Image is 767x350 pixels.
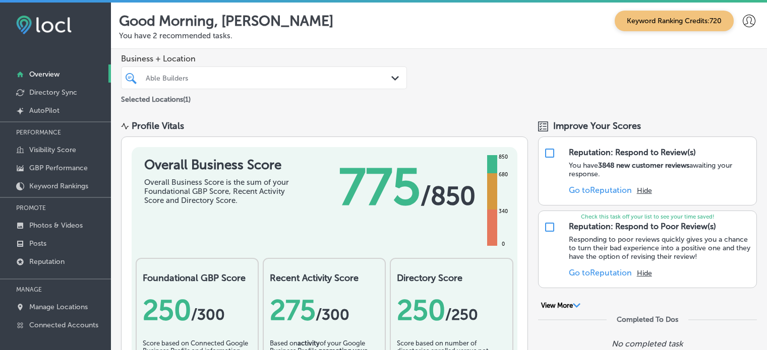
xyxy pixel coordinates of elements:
p: GBP Performance [29,164,88,172]
p: Keyword Rankings [29,182,88,190]
a: Go toReputation [569,268,632,277]
p: You have 2 recommended tasks. [119,31,759,40]
p: Manage Locations [29,303,88,311]
p: Good Morning, [PERSON_NAME] [119,13,333,29]
span: / 850 [421,181,476,211]
img: fda3e92497d09a02dc62c9cd864e3231.png [16,16,72,34]
p: Check this task off your list to see your time saved! [539,214,756,220]
span: 775 [339,157,421,218]
div: Profile Vitals [132,120,184,131]
strong: 3848 new customer reviews [598,161,689,170]
span: Keyword Ranking Credits: 720 [615,11,734,31]
p: Responding to poor reviews quickly gives you a chance to turn their bad experience into a positiv... [569,235,751,261]
div: 850 [497,153,510,161]
div: 340 [497,207,510,216]
h2: Foundational GBP Score [143,272,252,284]
div: 275 [270,294,379,327]
h2: Directory Score [397,272,506,284]
button: Hide [637,269,652,277]
div: 680 [497,171,510,179]
span: Improve Your Scores [553,120,641,131]
p: Overview [29,70,60,79]
div: 250 [397,294,506,327]
span: /250 [445,306,478,324]
p: Selected Locations ( 1 ) [121,91,191,104]
div: 0 [500,240,507,248]
p: AutoPilot [29,106,60,115]
div: Reputation: Respond to Review(s) [569,148,696,157]
p: Posts [29,239,46,248]
div: Completed To Dos [617,315,678,324]
span: / 300 [191,306,225,324]
p: Photos & Videos [29,221,83,230]
h2: Recent Activity Score [270,272,379,284]
p: Connected Accounts [29,321,98,329]
button: View More [538,301,584,310]
p: No completed task [612,339,683,348]
p: Visibility Score [29,146,76,154]
button: Hide [637,186,652,195]
div: 250 [143,294,252,327]
h1: Overall Business Score [144,157,296,173]
p: Reputation [29,257,65,266]
div: Overall Business Score is the sum of your Foundational GBP Score, Recent Activity Score and Direc... [144,178,296,205]
a: Go toReputation [569,185,632,195]
span: /300 [316,306,349,324]
div: Able Builders [146,74,392,82]
p: Directory Sync [29,88,77,97]
div: Reputation: Respond to Poor Review(s) [569,222,716,231]
p: You have awaiting your response. [569,161,751,178]
span: Business + Location [121,54,407,63]
b: activity [298,339,320,347]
